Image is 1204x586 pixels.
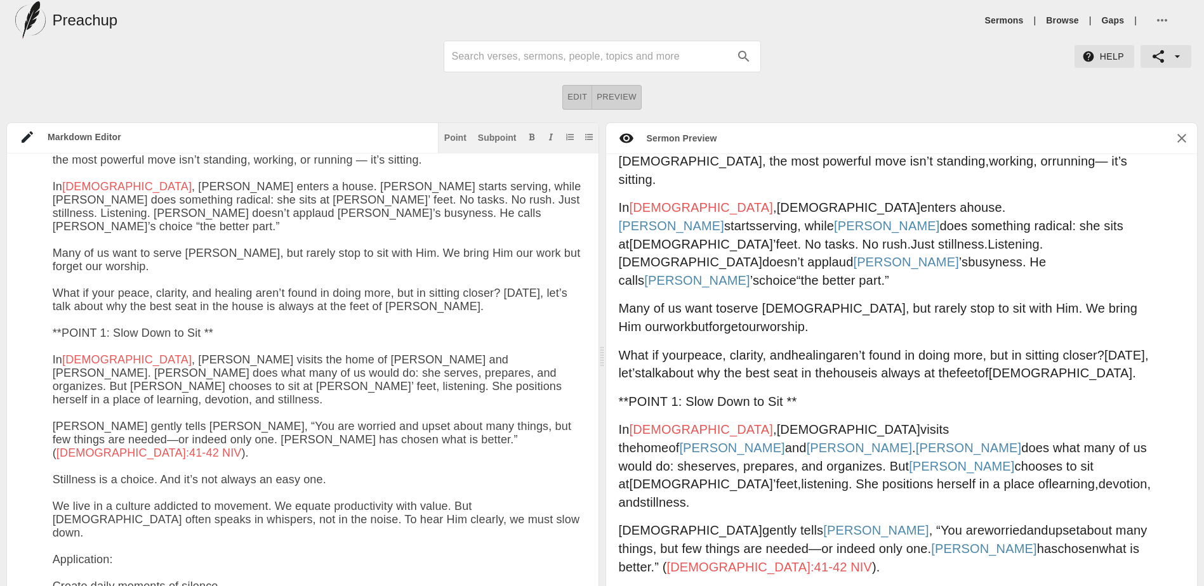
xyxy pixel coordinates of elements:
[1029,14,1042,27] li: |
[1075,45,1134,68] button: Help
[801,477,849,491] span: listening
[834,219,939,233] span: [PERSON_NAME]
[679,441,784,455] span: [PERSON_NAME]
[567,90,587,105] span: Edit
[526,131,538,143] button: Add bold text
[619,523,762,537] span: [DEMOGRAPHIC_DATA]
[629,237,772,251] span: [DEMOGRAPHIC_DATA]
[562,85,642,110] div: text alignment
[478,133,517,142] div: Subpoint
[1129,14,1142,27] li: |
[989,154,1033,168] span: working
[823,523,929,537] span: [PERSON_NAME]
[853,255,958,269] span: [PERSON_NAME]
[619,199,1156,289] p: In , enters a . starts , while does something radical: she sits at ’ . No tasks. No rush. . . doe...
[641,366,661,380] span: talk
[791,348,833,362] span: healing
[1057,542,1099,556] span: chosen
[619,521,1156,576] p: gently tells , “You are and about many things, but few things are needed—or indeed only one. has ...
[985,14,1024,27] a: Sermons
[956,366,978,380] span: feet
[664,320,691,334] span: work
[619,346,1156,382] p: What if your , clarity, and aren’t found in doing more, but in sitting closer? , let’s about why ...
[564,131,576,143] button: Add ordered list
[1099,477,1148,491] span: devotion
[807,441,912,455] span: [PERSON_NAME]
[1049,477,1095,491] span: learning
[619,420,1156,511] p: In , visits the of and . does what many of us would do: she , prepares, and organizes. But choose...
[640,495,685,509] span: stillness
[583,131,595,143] button: Add unordered list
[988,237,1039,251] span: Listening
[1084,14,1097,27] li: |
[442,131,469,143] button: Insert point
[760,320,805,334] span: worship
[759,273,797,287] span: choice
[644,273,750,287] span: [PERSON_NAME]
[1085,49,1124,65] span: Help
[984,523,1027,537] span: worried
[592,85,642,110] button: Preview
[777,200,920,214] span: [DEMOGRAPHIC_DATA]
[444,133,466,142] div: Point
[776,477,798,491] span: feet
[833,366,868,380] span: house
[629,422,772,436] span: [DEMOGRAPHIC_DATA]
[629,200,772,214] span: [DEMOGRAPHIC_DATA]
[730,42,758,70] button: search
[776,237,798,251] span: feet
[1102,14,1125,27] a: Gaps
[909,459,1014,473] span: [PERSON_NAME]
[619,219,724,233] span: [PERSON_NAME]
[629,477,772,491] span: [DEMOGRAPHIC_DATA]
[1141,523,1189,571] iframe: Drift Widget Chat Controller
[619,299,1156,335] p: Many of us want to , but rarely stop to sit with Him. We bring Him our but our .
[709,320,742,334] span: forget
[619,393,1156,411] p: **POINT 1: Slow Down to Sit **
[931,542,1036,556] span: [PERSON_NAME]
[989,366,1132,380] span: [DEMOGRAPHIC_DATA]
[777,422,920,436] span: [DEMOGRAPHIC_DATA]
[634,132,717,145] div: Sermon Preview
[967,200,1002,214] span: house
[762,301,905,315] span: [DEMOGRAPHIC_DATA]
[15,1,46,39] img: preachup-logo.png
[911,237,934,251] span: Just
[968,255,1022,269] span: busyness
[475,131,519,143] button: Subpoint
[687,348,722,362] span: peace
[916,441,1021,455] span: [PERSON_NAME]
[698,459,736,473] span: serves
[1049,523,1080,537] span: upset
[619,255,762,269] span: [DEMOGRAPHIC_DATA]
[545,131,557,143] button: Add italic text
[1046,14,1078,27] a: Browse
[562,85,592,110] button: Edit
[35,131,438,143] div: Markdown Editor
[666,560,872,574] span: [DEMOGRAPHIC_DATA]:41-42 NIV
[938,237,984,251] span: stillness
[756,219,798,233] span: serving
[1104,348,1145,362] span: [DATE]
[1052,154,1095,168] span: running
[727,301,758,315] span: serve
[52,10,117,30] h5: Preachup
[452,46,730,67] input: Search sermons
[637,441,669,455] span: home
[597,90,637,105] span: Preview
